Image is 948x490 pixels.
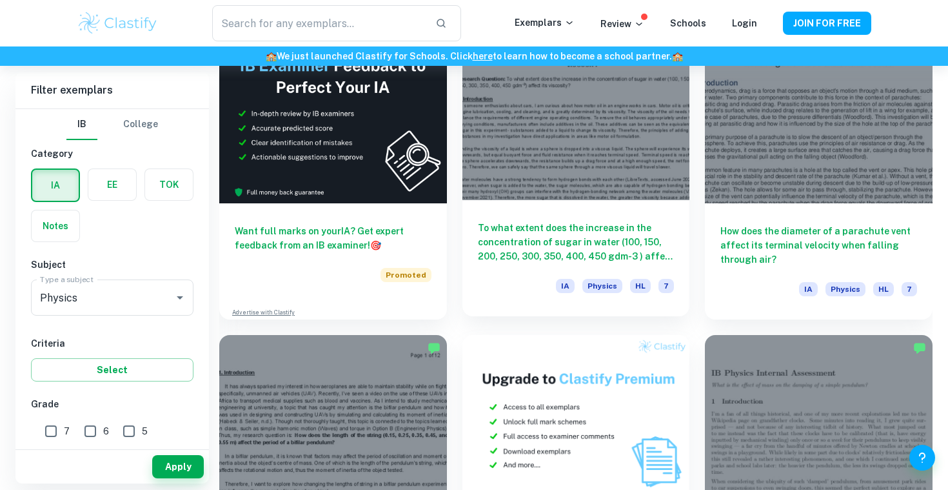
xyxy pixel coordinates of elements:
[783,12,871,35] button: JOIN FOR FREE
[515,15,575,30] p: Exemplars
[266,51,277,61] span: 🏫
[40,274,94,285] label: Type a subject
[913,342,926,354] img: Marked
[88,169,136,200] button: EE
[799,282,818,296] span: IA
[64,424,70,438] span: 7
[902,282,917,296] span: 7
[171,289,189,307] button: Open
[3,49,945,63] h6: We just launched Clastify for Schools. Click to learn how to become a school partner.
[219,33,447,320] a: Want full marks on yourIA? Get expert feedback from an IB examiner!PromotedAdvertise with Clastify
[31,358,193,382] button: Select
[370,240,381,250] span: 🎯
[66,109,97,140] button: IB
[705,33,933,320] a: How does the diameter of a parachute vent affect its terminal velocity when falling through air?I...
[873,282,894,296] span: HL
[672,51,683,61] span: 🏫
[32,210,79,241] button: Notes
[31,336,193,351] h6: Criteria
[473,51,493,61] a: here
[145,169,193,200] button: TOK
[428,342,440,354] img: Marked
[66,109,158,140] div: Filter type choice
[212,5,425,41] input: Search for any exemplars...
[142,424,148,438] span: 5
[909,445,935,471] button: Help and Feedback
[825,282,865,296] span: Physics
[77,10,159,36] img: Clastify logo
[630,279,651,293] span: HL
[600,17,644,31] p: Review
[658,279,674,293] span: 7
[103,424,109,438] span: 6
[219,33,447,203] img: Thumbnail
[32,170,79,201] button: IA
[670,18,706,28] a: Schools
[123,109,158,140] button: College
[235,224,431,252] h6: Want full marks on your IA ? Get expert feedback from an IB examiner!
[478,221,675,263] h6: To what extent does the increase in the concentration of sugar in water (100, 150, 200, 250, 300,...
[31,147,193,161] h6: Category
[720,224,917,267] h6: How does the diameter of a parachute vent affect its terminal velocity when falling through air?
[732,18,757,28] a: Login
[31,258,193,272] h6: Subject
[232,308,295,317] a: Advertise with Clastify
[15,72,209,108] h6: Filter exemplars
[582,279,622,293] span: Physics
[556,279,575,293] span: IA
[462,33,690,320] a: To what extent does the increase in the concentration of sugar in water (100, 150, 200, 250, 300,...
[380,268,431,282] span: Promoted
[152,455,204,478] button: Apply
[31,397,193,411] h6: Grade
